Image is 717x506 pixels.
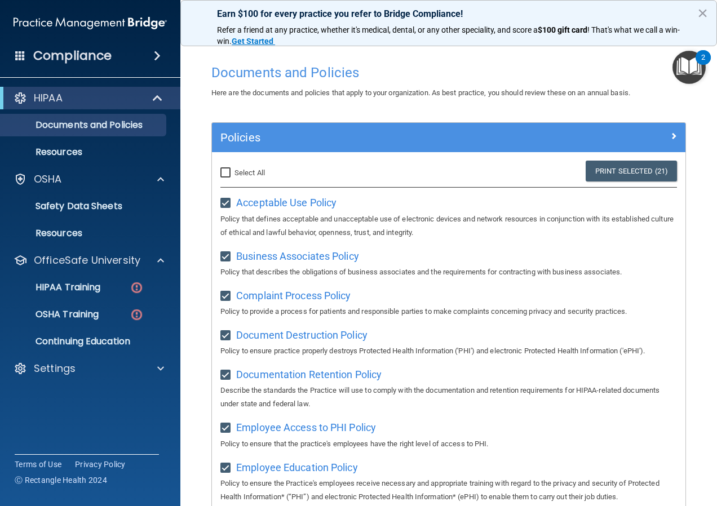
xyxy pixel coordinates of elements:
p: Describe the standards the Practice will use to comply with the documentation and retention requi... [220,384,677,411]
p: Policy to ensure that the practice's employees have the right level of access to PHI. [220,437,677,451]
strong: $100 gift card [538,25,587,34]
p: OfficeSafe University [34,254,140,267]
p: Policy to ensure the Practice's employees receive necessary and appropriate training with regard ... [220,477,677,504]
a: Settings [14,362,164,375]
span: Complaint Process Policy [236,290,351,301]
img: danger-circle.6113f641.png [130,281,144,295]
span: Refer a friend at any practice, whether it's medical, dental, or any other speciality, and score a [217,25,538,34]
p: Policy to provide a process for patients and responsible parties to make complaints concerning pr... [220,305,677,318]
span: Here are the documents and policies that apply to your organization. As best practice, you should... [211,88,630,97]
a: OfficeSafe University [14,254,164,267]
span: Document Destruction Policy [236,329,368,341]
p: Earn $100 for every practice you refer to Bridge Compliance! [217,8,680,19]
p: OSHA Training [7,309,99,320]
div: 2 [701,57,705,72]
p: Continuing Education [7,336,161,347]
h5: Policies [220,131,559,144]
a: Print Selected (21) [586,161,677,181]
img: danger-circle.6113f641.png [130,308,144,322]
a: Policies [220,128,677,147]
span: Select All [234,168,265,177]
span: Documentation Retention Policy [236,369,382,380]
p: Resources [7,228,161,239]
strong: Get Started [232,37,273,46]
p: Documents and Policies [7,119,161,131]
p: Settings [34,362,76,375]
p: OSHA [34,172,62,186]
p: HIPAA [34,91,63,105]
p: Policy to ensure practice properly destroys Protected Health Information ('PHI') and electronic P... [220,344,677,358]
h4: Compliance [33,48,112,64]
button: Close [697,4,708,22]
a: Get Started [232,37,275,46]
span: ! That's what we call a win-win. [217,25,680,46]
span: Employee Access to PHI Policy [236,421,376,433]
p: Resources [7,147,161,158]
p: HIPAA Training [7,282,100,293]
button: Open Resource Center, 2 new notifications [672,51,706,84]
a: HIPAA [14,91,163,105]
p: Policy that defines acceptable and unacceptable use of electronic devices and network resources i... [220,212,677,239]
p: Safety Data Sheets [7,201,161,212]
span: Acceptable Use Policy [236,197,337,208]
a: Terms of Use [15,459,61,470]
span: Employee Education Policy [236,461,358,473]
h4: Documents and Policies [211,65,686,80]
img: PMB logo [14,12,167,34]
span: Ⓒ Rectangle Health 2024 [15,474,107,486]
span: Business Associates Policy [236,250,359,262]
a: Privacy Policy [75,459,126,470]
p: Policy that describes the obligations of business associates and the requirements for contracting... [220,265,677,279]
input: Select All [220,168,233,177]
a: OSHA [14,172,164,186]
